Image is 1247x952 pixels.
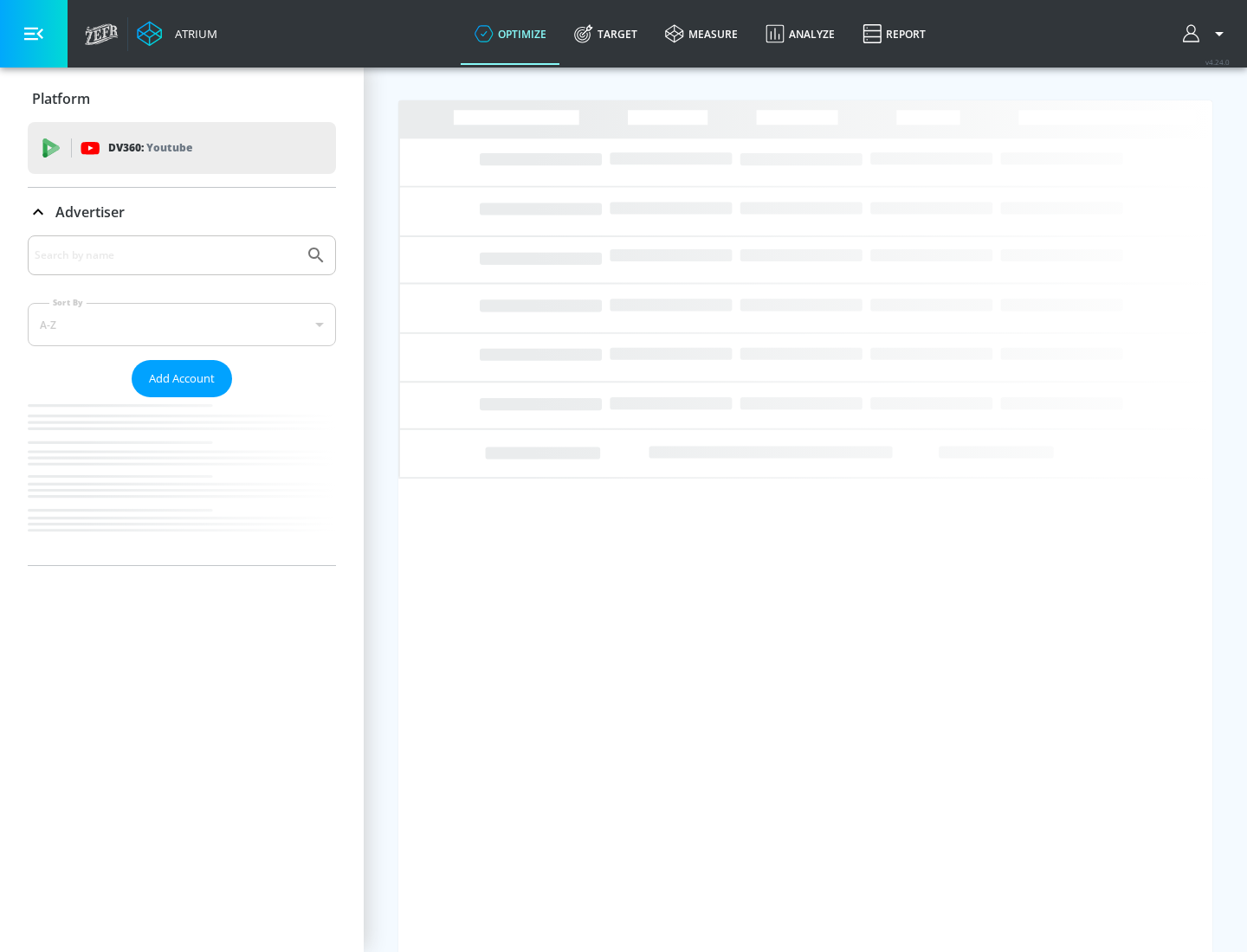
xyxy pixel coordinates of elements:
[28,235,336,565] div: Advertiser
[28,74,336,123] div: Platform
[849,3,940,65] a: Report
[55,203,125,222] p: Advertiser
[752,3,849,65] a: Analyze
[461,3,560,65] a: optimize
[28,397,336,565] nav: list of Advertiser
[149,369,215,389] span: Add Account
[651,3,752,65] a: measure
[49,297,87,308] label: Sort By
[168,26,217,42] div: Atrium
[137,21,217,47] a: Atrium
[32,89,90,108] p: Platform
[28,188,336,236] div: Advertiser
[28,303,336,346] div: A-Z
[132,360,232,397] button: Add Account
[560,3,651,65] a: Target
[108,138,192,158] p: DV360:
[35,244,297,267] input: Search by name
[28,122,336,174] div: DV360: Youtube
[146,138,192,157] p: Youtube
[1205,57,1230,67] span: v 4.24.0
